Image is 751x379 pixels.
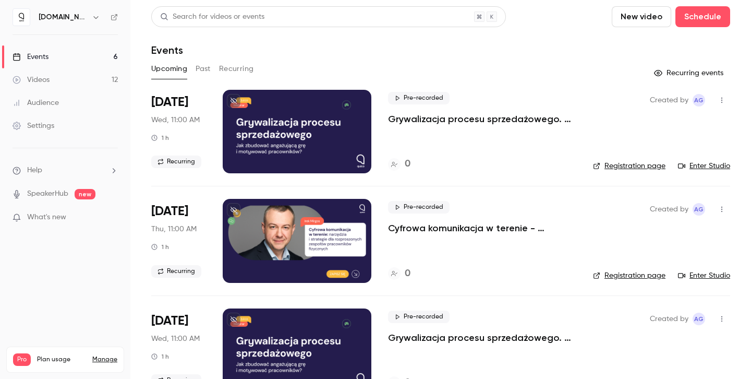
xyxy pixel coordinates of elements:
[388,311,450,323] span: Pre-recorded
[678,270,730,281] a: Enter Studio
[27,165,42,176] span: Help
[693,313,705,325] span: Aleksandra Grabarska
[151,265,201,278] span: Recurring
[13,121,54,131] div: Settings
[388,92,450,104] span: Pre-recorded
[151,352,169,361] div: 1 h
[13,165,118,176] li: help-dropdown-opener
[151,156,201,168] span: Recurring
[39,12,88,22] h6: [DOMAIN_NAME]
[92,356,117,364] a: Manage
[27,212,66,223] span: What's new
[13,75,50,85] div: Videos
[693,94,705,106] span: Aleksandra Grabarska
[219,61,254,77] button: Recurring
[13,98,59,108] div: Audience
[694,94,704,106] span: AG
[388,113,576,125] a: Grywalizacja procesu sprzedażowego. Jak zbudować angażującą grę i motywować pracowników?
[151,243,169,251] div: 1 h
[650,94,688,106] span: Created by
[693,203,705,216] span: Aleksandra Grabarska
[13,52,49,62] div: Events
[13,353,31,366] span: Pro
[405,267,410,281] h4: 0
[678,161,730,171] a: Enter Studio
[151,61,187,77] button: Upcoming
[694,313,704,325] span: AG
[151,44,183,56] h1: Events
[151,90,206,173] div: Sep 17 Wed, 11:00 AM (Europe/Warsaw)
[151,334,200,344] span: Wed, 11:00 AM
[388,222,576,234] a: Cyfrowa komunikacja w terenie - narzędzia i strategie dla rozproszonych zespołów pracowników fizy...
[151,134,169,142] div: 1 h
[27,188,68,199] a: SpeakerHub
[151,313,188,329] span: [DATE]
[388,267,410,281] a: 0
[650,313,688,325] span: Created by
[388,331,576,344] a: Grywalizacja procesu sprzedażowego. Jak zbudować angażującą grę i motywować pracowników?
[612,6,671,27] button: New video
[694,203,704,216] span: AG
[151,224,197,234] span: Thu, 11:00 AM
[196,61,211,77] button: Past
[593,161,665,171] a: Registration page
[151,199,206,282] div: Sep 18 Thu, 11:00 AM (Europe/Warsaw)
[75,189,95,199] span: new
[650,203,688,216] span: Created by
[37,356,86,364] span: Plan usage
[593,270,665,281] a: Registration page
[675,6,730,27] button: Schedule
[388,201,450,214] span: Pre-recorded
[160,11,264,22] div: Search for videos or events
[649,65,730,81] button: Recurring events
[13,9,30,26] img: quico.io
[405,157,410,171] h4: 0
[151,115,200,125] span: Wed, 11:00 AM
[388,157,410,171] a: 0
[151,94,188,111] span: [DATE]
[151,203,188,220] span: [DATE]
